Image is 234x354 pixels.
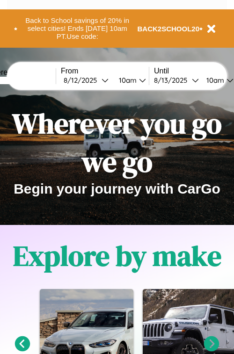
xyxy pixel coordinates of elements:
div: 8 / 12 / 2025 [64,76,102,85]
div: 8 / 13 / 2025 [154,76,192,85]
label: From [61,67,149,75]
button: 10am [111,75,149,85]
button: Back to School savings of 20% in select cities! Ends [DATE] 10am PT.Use code: [17,14,138,43]
button: 8/12/2025 [61,75,111,85]
div: 10am [202,76,227,85]
h1: Explore by make [13,237,221,275]
b: BACK2SCHOOL20 [138,25,200,33]
div: 10am [114,76,139,85]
